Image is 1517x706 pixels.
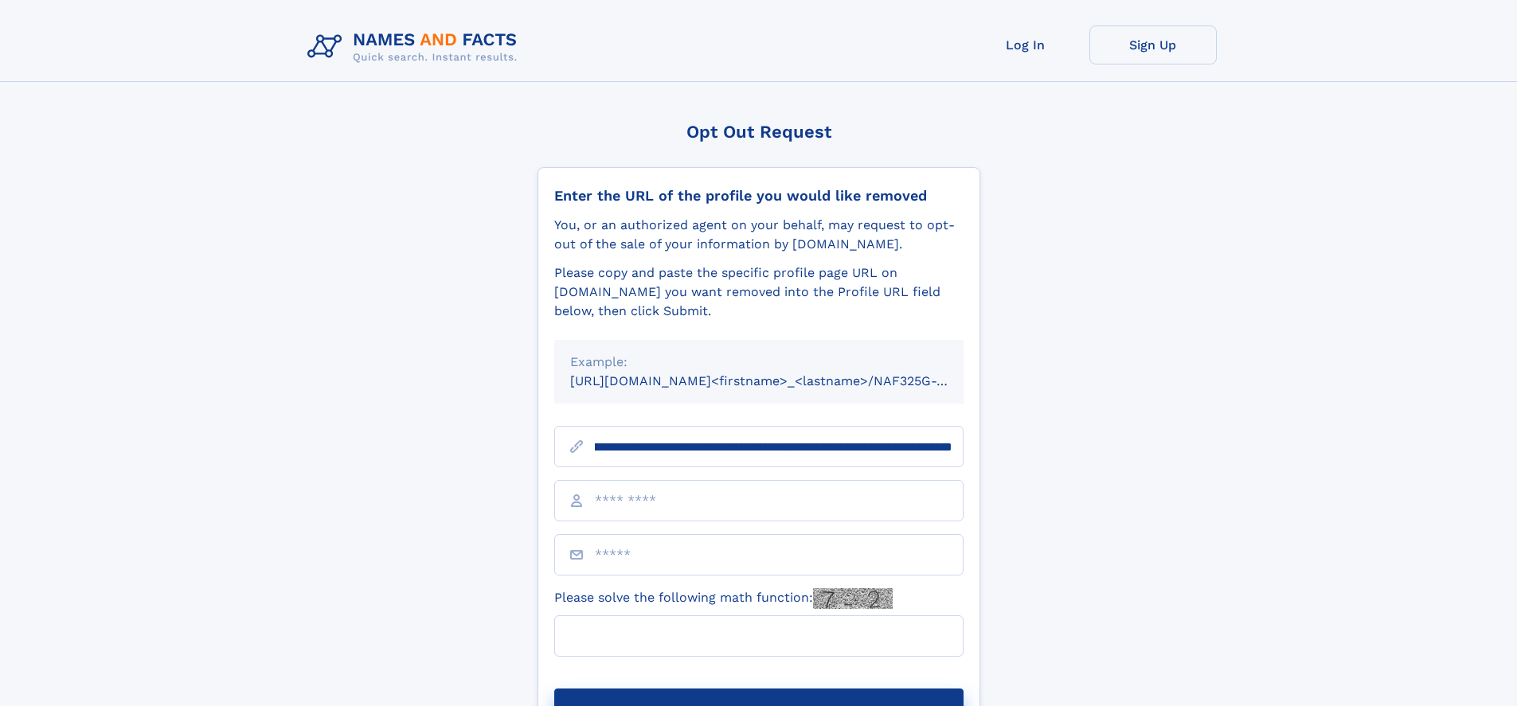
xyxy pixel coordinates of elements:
[570,353,948,372] div: Example:
[554,263,964,321] div: Please copy and paste the specific profile page URL on [DOMAIN_NAME] you want removed into the Pr...
[554,216,964,254] div: You, or an authorized agent on your behalf, may request to opt-out of the sale of your informatio...
[554,588,893,609] label: Please solve the following math function:
[1089,25,1217,64] a: Sign Up
[962,25,1089,64] a: Log In
[301,25,530,68] img: Logo Names and Facts
[554,187,964,205] div: Enter the URL of the profile you would like removed
[538,122,980,142] div: Opt Out Request
[570,373,994,388] small: [URL][DOMAIN_NAME]<firstname>_<lastname>/NAF325G-xxxxxxxx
